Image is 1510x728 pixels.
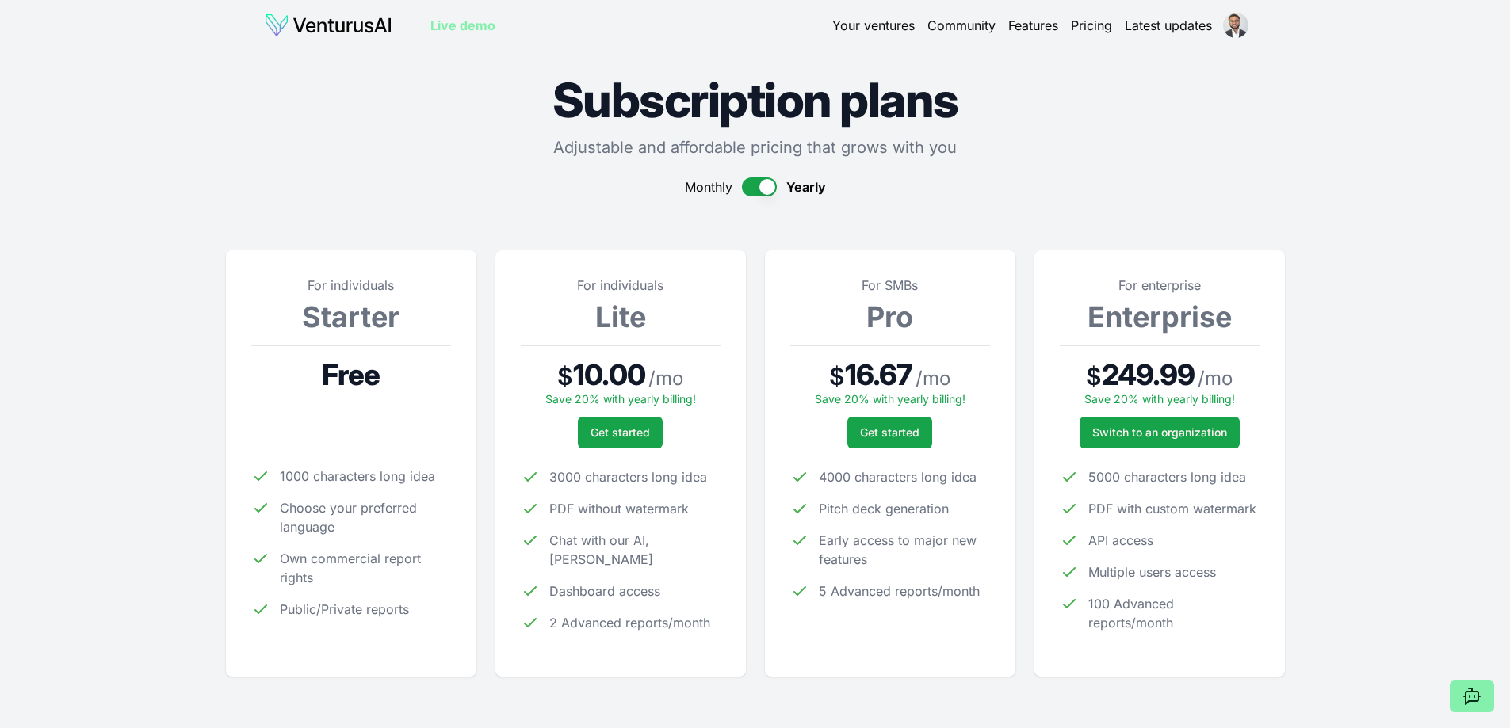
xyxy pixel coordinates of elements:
[648,366,683,391] span: / mo
[815,392,965,406] span: Save 20% with yearly billing!
[264,13,392,38] img: logo
[226,76,1285,124] h1: Subscription plans
[1223,13,1248,38] img: ACg8ocJ5TggLY5fiwNVttjnAfuiN8YJmeK-i8kvgBRnL-ZXSJKmvZQWm=s96-c
[1086,362,1102,391] span: $
[557,362,573,391] span: $
[1084,392,1235,406] span: Save 20% with yearly billing!
[1060,276,1260,295] p: For enterprise
[251,301,451,333] h3: Starter
[549,531,721,569] span: Chat with our AI, [PERSON_NAME]
[1060,301,1260,333] h3: Enterprise
[578,417,663,448] button: Get started
[591,425,650,440] span: Get started
[1198,366,1233,391] span: / mo
[430,16,495,35] a: Live demo
[549,499,689,518] span: PDF without watermark
[860,425,919,440] span: Get started
[1088,467,1246,486] span: 5000 characters long idea
[916,366,950,391] span: / mo
[1088,531,1153,550] span: API access
[1102,359,1195,391] span: 249.99
[847,417,932,448] button: Get started
[280,498,451,536] span: Choose your preferred language
[573,359,645,391] span: 10.00
[226,136,1285,158] p: Adjustable and affordable pricing that grows with you
[280,549,451,587] span: Own commercial report rights
[280,467,435,486] span: 1000 characters long idea
[845,359,913,391] span: 16.67
[832,16,915,35] a: Your ventures
[521,301,721,333] h3: Lite
[790,276,990,295] p: For SMBs
[819,499,949,518] span: Pitch deck generation
[819,531,990,569] span: Early access to major new features
[1088,499,1256,518] span: PDF with custom watermark
[819,467,977,486] span: 4000 characters long idea
[1080,417,1240,448] a: Switch to an organization
[790,301,990,333] h3: Pro
[819,581,980,600] span: 5 Advanced reports/month
[545,392,696,406] span: Save 20% with yearly billing!
[549,613,710,632] span: 2 Advanced reports/month
[685,177,732,196] span: Monthly
[251,276,451,295] p: For individuals
[549,581,660,600] span: Dashboard access
[1088,562,1216,581] span: Multiple users access
[786,177,826,196] span: Yearly
[280,600,409,619] span: Public/Private reports
[1088,594,1260,632] span: 100 Advanced reports/month
[927,16,996,35] a: Community
[549,467,707,486] span: 3000 characters long idea
[322,359,380,391] span: Free
[1125,16,1212,35] a: Latest updates
[1071,16,1112,35] a: Pricing
[1008,16,1058,35] a: Features
[521,276,721,295] p: For individuals
[829,362,845,391] span: $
